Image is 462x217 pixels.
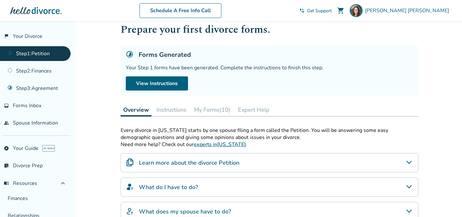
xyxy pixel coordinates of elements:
[139,159,239,167] h4: Learn more about the divorce Petition
[4,34,9,39] span: flag_2
[140,3,221,18] a: Schedule A Free Info Call
[337,7,345,14] span: shopping_cart
[4,103,9,108] span: inbox
[307,8,332,14] span: Get Support
[139,183,198,191] h4: What do I have to do?
[194,141,246,148] a: experts in[US_STATE]
[235,103,272,116] button: Expert Help
[4,163,9,168] span: list_alt_check
[121,22,418,38] h1: Prepare your first divorce forms.
[139,207,231,216] h4: What does my spouse have to do?
[430,186,462,217] iframe: Chat Widget
[121,153,418,172] div: Learn more about the divorce Petition
[350,4,363,17] img: Molly Tafoya
[13,102,41,109] span: Forms Inbox
[126,159,134,166] img: Learn more about the divorce Petition
[121,103,151,117] button: Overview
[126,64,413,71] div: Your Step 1 forms have been generated. Complete the instructions to finish this step.
[299,8,304,13] span: phone_in_talk
[365,7,452,14] span: [PERSON_NAME] [PERSON_NAME]
[126,183,134,191] img: What do I have to do?
[4,180,37,187] span: Resources
[121,141,418,148] p: Need more help? Check out our .
[192,103,233,116] button: My Forms(10)
[121,127,418,141] p: Every divorce in [US_STATE] starts by one spouse filing a form called the Petition. You will be a...
[126,76,188,91] a: View Instructions
[59,179,67,187] span: expand_less
[126,207,134,215] img: What does my spouse have to do?
[4,146,9,151] span: explore
[4,181,9,186] span: menu_book
[139,50,191,59] h5: Forms Generated
[299,8,332,14] a: phone_in_talkGet Support
[4,120,9,126] span: people
[154,103,189,116] button: Instructions
[42,145,55,152] span: AI beta
[121,178,418,197] div: What do I have to do?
